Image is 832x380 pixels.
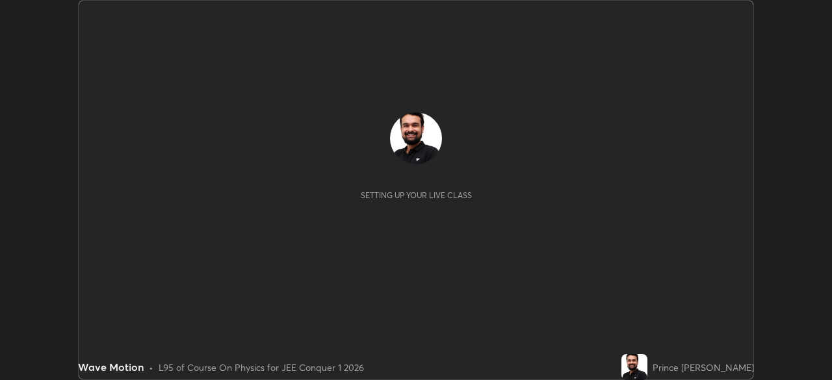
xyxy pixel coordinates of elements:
[159,361,364,374] div: L95 of Course On Physics for JEE Conquer 1 2026
[78,359,144,375] div: Wave Motion
[621,354,647,380] img: 236d1313bafd498a9c64f37a3a20629f.jpg
[149,361,153,374] div: •
[361,190,472,200] div: Setting up your live class
[390,112,442,164] img: 236d1313bafd498a9c64f37a3a20629f.jpg
[653,361,754,374] div: Prince [PERSON_NAME]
